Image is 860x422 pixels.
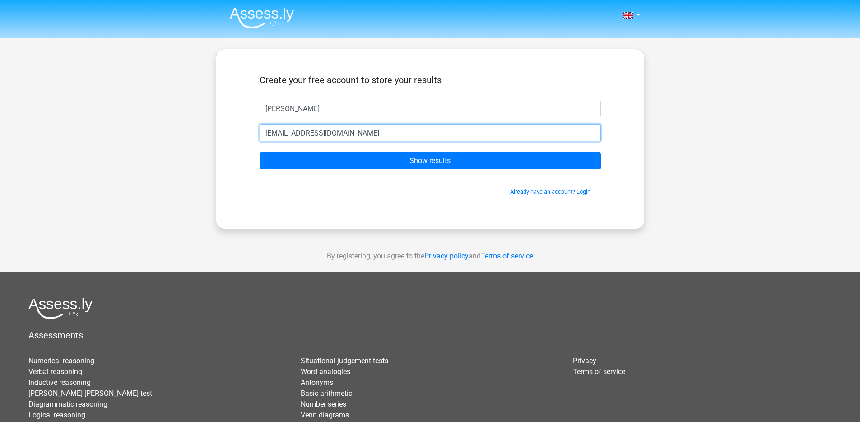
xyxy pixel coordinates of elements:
[573,356,596,365] a: Privacy
[260,75,601,85] h5: Create your free account to store your results
[301,389,352,398] a: Basic arithmetic
[260,152,601,169] input: Show results
[510,188,590,195] a: Already have an account? Login
[28,400,107,408] a: Diagrammatic reasoning
[301,356,388,365] a: Situational judgement tests
[260,124,601,141] input: Email
[573,367,625,376] a: Terms of service
[28,298,93,319] img: Assessly logo
[301,378,333,387] a: Antonyms
[301,411,349,419] a: Venn diagrams
[260,100,601,117] input: First name
[28,367,82,376] a: Verbal reasoning
[301,400,346,408] a: Number series
[28,356,94,365] a: Numerical reasoning
[28,330,832,341] h5: Assessments
[28,389,152,398] a: [PERSON_NAME] [PERSON_NAME] test
[301,367,350,376] a: Word analogies
[28,411,85,419] a: Logical reasoning
[481,252,533,260] a: Terms of service
[230,7,294,28] img: Assessly
[28,378,91,387] a: Inductive reasoning
[424,252,469,260] a: Privacy policy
